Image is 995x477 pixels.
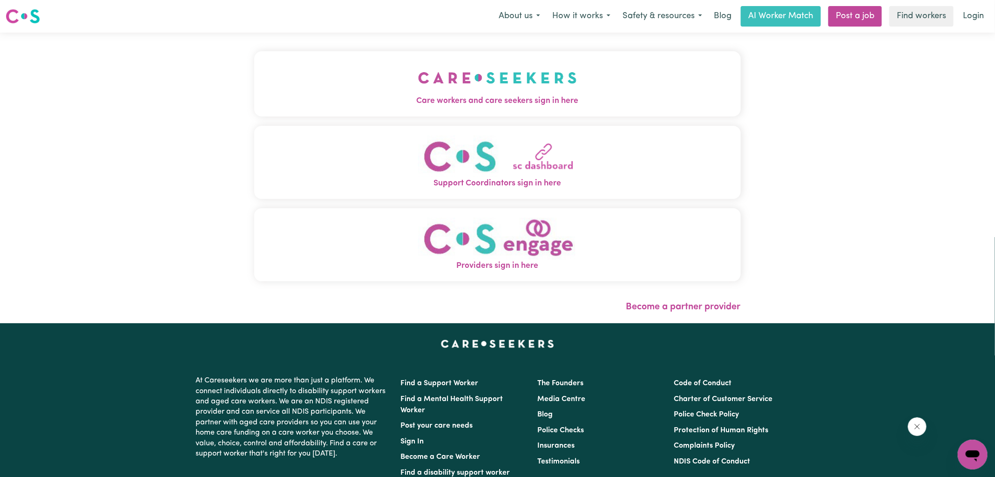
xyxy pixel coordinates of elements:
span: Providers sign in here [254,260,741,272]
a: Complaints Policy [674,442,735,450]
a: Police Checks [537,427,584,434]
a: Find a disability support worker [401,469,510,477]
a: Police Check Policy [674,411,739,418]
a: Post your care needs [401,422,473,429]
a: Post a job [828,6,882,27]
button: Safety & resources [616,7,708,26]
a: Become a Care Worker [401,453,481,461]
a: Login [957,6,989,27]
button: About us [493,7,546,26]
a: Find a Mental Health Support Worker [401,395,503,414]
a: Media Centre [537,395,585,403]
a: Blog [537,411,553,418]
button: Providers sign in here [254,208,741,281]
a: Find workers [889,6,954,27]
a: Insurances [537,442,575,450]
a: Testimonials [537,458,580,465]
button: Care workers and care seekers sign in here [254,51,741,116]
a: Become a partner provider [626,302,741,312]
iframe: Button to launch messaging window [958,440,988,470]
a: Protection of Human Rights [674,427,768,434]
button: Support Coordinators sign in here [254,126,741,199]
iframe: Close message [908,417,927,436]
img: Careseekers logo [6,8,40,25]
a: Charter of Customer Service [674,395,772,403]
span: Need any help? [6,7,56,14]
a: Code of Conduct [674,380,731,387]
p: At Careseekers we are more than just a platform. We connect individuals directly to disability su... [196,372,390,463]
a: Blog [708,6,737,27]
a: Find a Support Worker [401,380,479,387]
a: Careseekers logo [6,6,40,27]
span: Support Coordinators sign in here [254,177,741,190]
a: Careseekers home page [441,340,554,348]
a: AI Worker Match [741,6,821,27]
a: NDIS Code of Conduct [674,458,750,465]
a: Sign In [401,438,424,445]
button: How it works [546,7,616,26]
span: Care workers and care seekers sign in here [254,95,741,107]
a: The Founders [537,380,583,387]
